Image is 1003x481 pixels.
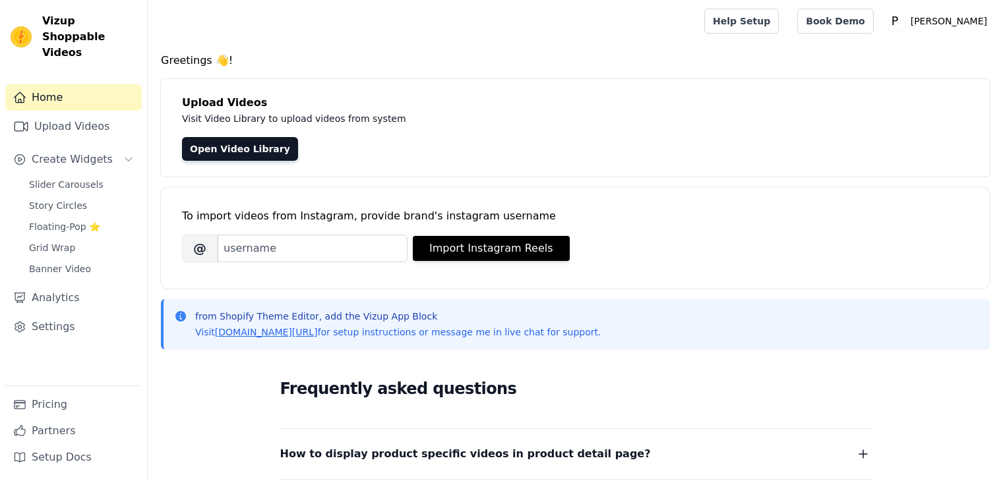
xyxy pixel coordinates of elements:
[161,53,990,69] h4: Greetings 👋!
[5,84,142,111] a: Home
[884,9,992,33] button: P [PERSON_NAME]
[891,14,897,28] text: P
[280,376,871,402] h2: Frequently asked questions
[5,418,142,444] a: Partners
[182,137,298,161] a: Open Video Library
[21,260,142,278] a: Banner Video
[797,9,873,34] a: Book Demo
[42,13,137,61] span: Vizup Shoppable Videos
[21,196,142,215] a: Story Circles
[11,26,32,47] img: Vizup
[29,241,75,254] span: Grid Wrap
[29,220,100,233] span: Floating-Pop ⭐
[182,235,218,262] span: @
[280,445,651,463] span: How to display product specific videos in product detail page?
[182,111,773,127] p: Visit Video Library to upload videos from system
[195,325,601,339] p: Visit for setup instructions or message me in live chat for support.
[5,285,142,311] a: Analytics
[29,262,91,275] span: Banner Video
[29,199,87,212] span: Story Circles
[5,444,142,470] a: Setup Docs
[32,152,113,167] span: Create Widgets
[182,208,969,224] div: To import videos from Instagram, provide brand's instagram username
[21,239,142,257] a: Grid Wrap
[704,9,779,34] a: Help Setup
[29,178,104,191] span: Slider Carousels
[182,95,969,111] h4: Upload Videos
[218,235,408,262] input: username
[21,217,142,236] a: Floating-Pop ⭐
[5,391,142,418] a: Pricing
[215,327,318,337] a: [DOMAIN_NAME][URL]
[905,9,992,33] p: [PERSON_NAME]
[5,113,142,140] a: Upload Videos
[280,445,871,463] button: How to display product specific videos in product detail page?
[413,236,570,261] button: Import Instagram Reels
[21,175,142,194] a: Slider Carousels
[5,146,142,173] button: Create Widgets
[195,310,601,323] p: from Shopify Theme Editor, add the Vizup App Block
[5,314,142,340] a: Settings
